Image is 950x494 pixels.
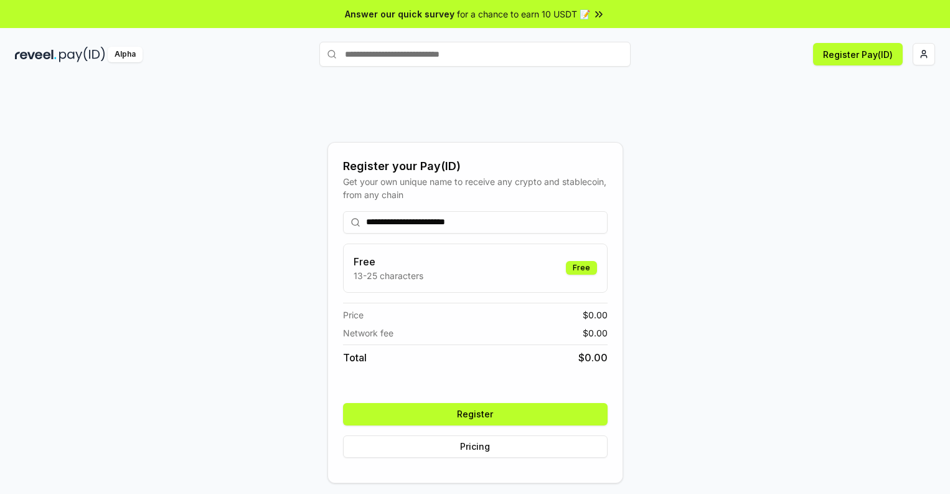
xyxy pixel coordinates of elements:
[59,47,105,62] img: pay_id
[578,350,608,365] span: $ 0.00
[15,47,57,62] img: reveel_dark
[566,261,597,275] div: Free
[583,326,608,340] span: $ 0.00
[343,326,393,340] span: Network fee
[583,308,608,321] span: $ 0.00
[343,403,608,425] button: Register
[457,7,590,21] span: for a chance to earn 10 USDT 📝
[354,254,423,269] h3: Free
[343,308,364,321] span: Price
[813,43,903,65] button: Register Pay(ID)
[343,158,608,175] div: Register your Pay(ID)
[343,175,608,201] div: Get your own unique name to receive any crypto and stablecoin, from any chain
[343,435,608,458] button: Pricing
[345,7,454,21] span: Answer our quick survey
[343,350,367,365] span: Total
[354,269,423,282] p: 13-25 characters
[108,47,143,62] div: Alpha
